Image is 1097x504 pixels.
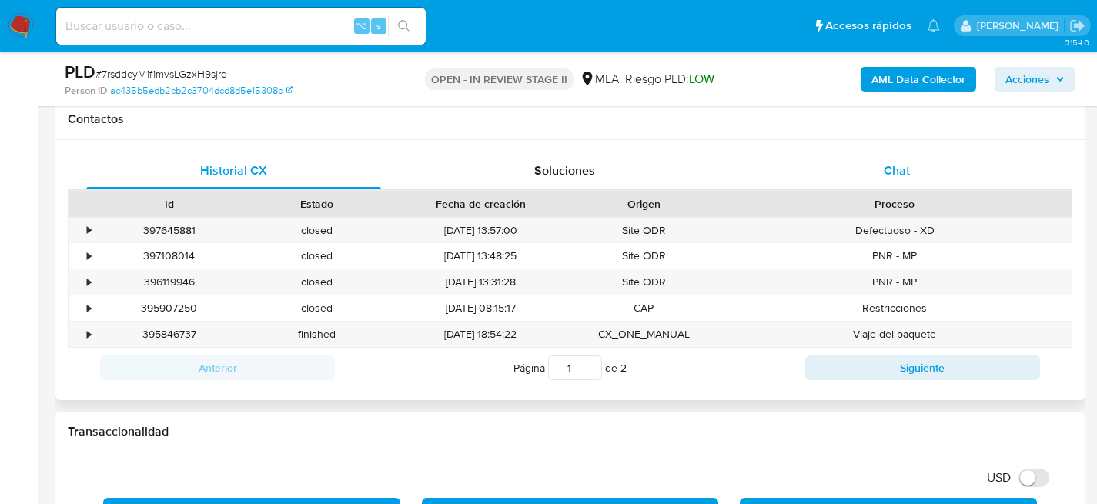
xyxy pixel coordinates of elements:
[87,327,91,342] div: •
[106,196,232,212] div: Id
[243,295,391,321] div: closed
[68,424,1072,439] h1: Transaccionalidad
[56,16,426,36] input: Buscar usuario o caso...
[243,243,391,269] div: closed
[65,84,107,98] b: Person ID
[717,295,1072,321] div: Restricciones
[728,196,1061,212] div: Proceso
[87,301,91,315] div: •
[391,295,570,321] div: [DATE] 08:15:17
[581,196,707,212] div: Origen
[391,269,570,295] div: [DATE] 13:31:28
[95,218,243,243] div: 397645881
[87,223,91,238] div: •
[717,322,1072,347] div: Viaje del paquete
[391,218,570,243] div: [DATE] 13:57:00
[977,18,1064,33] p: facundo.marin@mercadolibre.com
[254,196,380,212] div: Estado
[402,196,560,212] div: Fecha de creación
[243,269,391,295] div: closed
[534,162,595,179] span: Soluciones
[95,269,243,295] div: 396119946
[95,295,243,321] div: 395907250
[200,162,267,179] span: Historial CX
[1005,67,1049,92] span: Acciones
[388,15,420,37] button: search-icon
[1065,36,1089,48] span: 3.154.0
[243,322,391,347] div: finished
[65,59,95,84] b: PLD
[95,322,243,347] div: 395846737
[884,162,910,179] span: Chat
[391,243,570,269] div: [DATE] 13:48:25
[570,269,718,295] div: Site ODR
[95,243,243,269] div: 397108014
[717,269,1072,295] div: PNR - MP
[717,218,1072,243] div: Defectuoso - XD
[356,18,367,33] span: ⌥
[110,84,293,98] a: ac435b5edb2cb2c3704dcd8d5e15308c
[376,18,381,33] span: s
[995,67,1075,92] button: Acciones
[825,18,911,34] span: Accesos rápidos
[68,112,1072,127] h1: Contactos
[620,360,627,375] span: 2
[580,71,619,88] div: MLA
[570,218,718,243] div: Site ODR
[570,243,718,269] div: Site ODR
[87,275,91,289] div: •
[513,355,627,380] span: Página de
[871,67,965,92] b: AML Data Collector
[625,71,714,88] span: Riesgo PLD:
[805,355,1040,380] button: Siguiente
[243,218,391,243] div: closed
[689,70,714,88] span: LOW
[391,322,570,347] div: [DATE] 18:54:22
[425,68,574,90] p: OPEN - IN REVIEW STAGE II
[861,67,976,92] button: AML Data Collector
[95,66,227,82] span: # 7rsddcyM1f1mvsLGzxH9sjrd
[100,355,335,380] button: Anterior
[1069,18,1085,34] a: Salir
[717,243,1072,269] div: PNR - MP
[87,249,91,263] div: •
[927,19,940,32] a: Notificaciones
[570,322,718,347] div: CX_ONE_MANUAL
[570,295,718,321] div: CAP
